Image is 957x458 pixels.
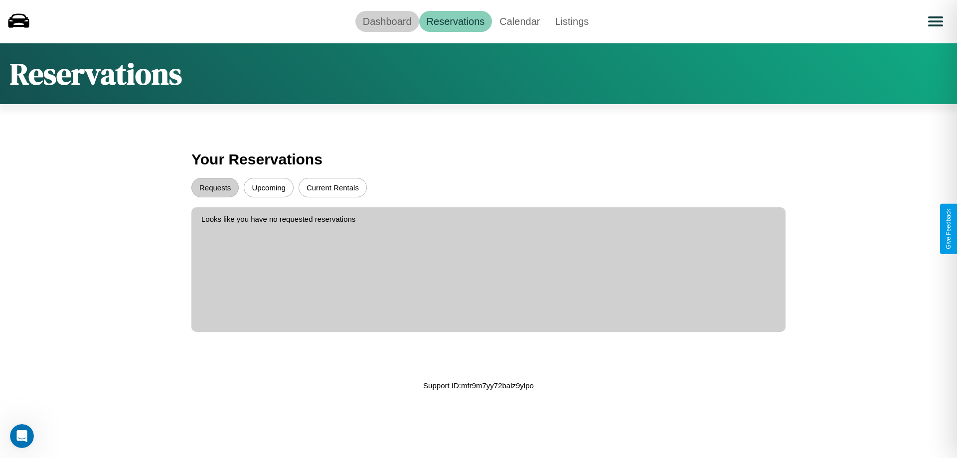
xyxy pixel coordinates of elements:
[191,178,239,197] button: Requests
[492,11,547,32] a: Calendar
[355,11,419,32] a: Dashboard
[10,53,182,94] h1: Reservations
[10,424,34,448] iframe: Intercom live chat
[191,146,766,173] h3: Your Reservations
[299,178,367,197] button: Current Rentals
[547,11,596,32] a: Listings
[922,7,950,35] button: Open menu
[945,209,952,249] div: Give Feedback
[419,11,492,32] a: Reservations
[244,178,294,197] button: Upcoming
[201,212,776,226] p: Looks like you have no requested reservations
[423,379,534,392] p: Support ID: mfr9m7yy72balz9ylpo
